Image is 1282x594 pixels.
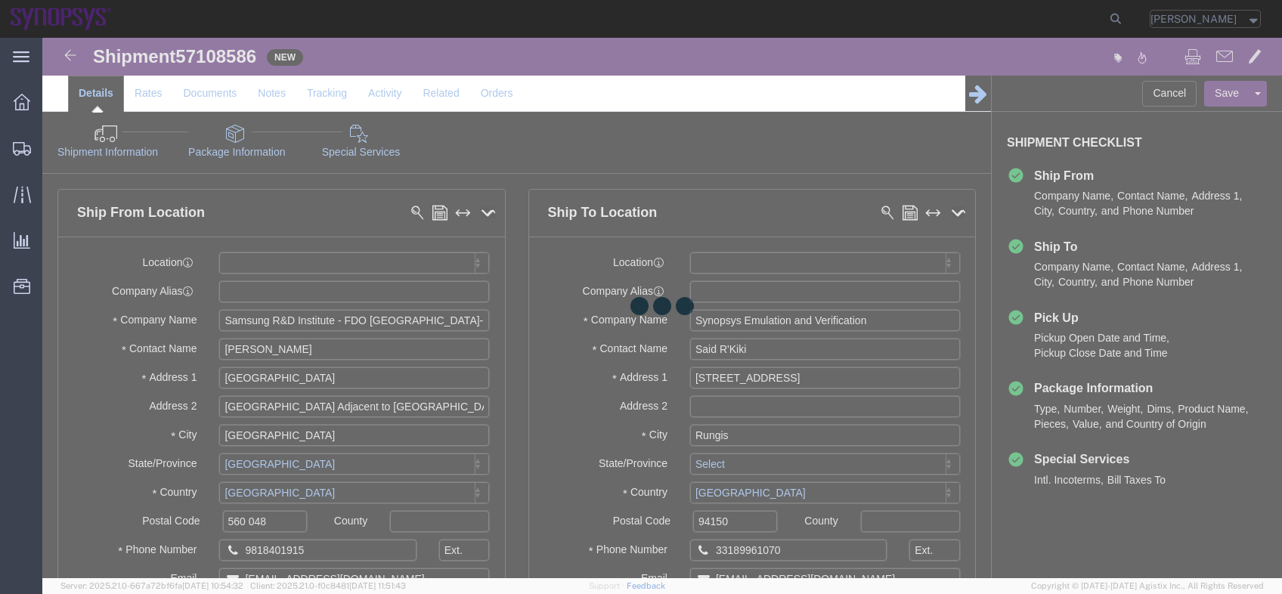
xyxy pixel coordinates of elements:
[1150,10,1262,28] button: [PERSON_NAME]
[250,581,406,590] span: Client: 2025.21.0-f0c8481
[11,8,112,30] img: logo
[1150,11,1237,27] span: Caleb Jackson
[349,581,406,590] span: [DATE] 11:51:43
[182,581,243,590] span: [DATE] 10:54:32
[589,581,627,590] a: Support
[1031,580,1264,592] span: Copyright © [DATE]-[DATE] Agistix Inc., All Rights Reserved
[60,581,243,590] span: Server: 2025.21.0-667a72bf6fa
[627,581,665,590] a: Feedback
